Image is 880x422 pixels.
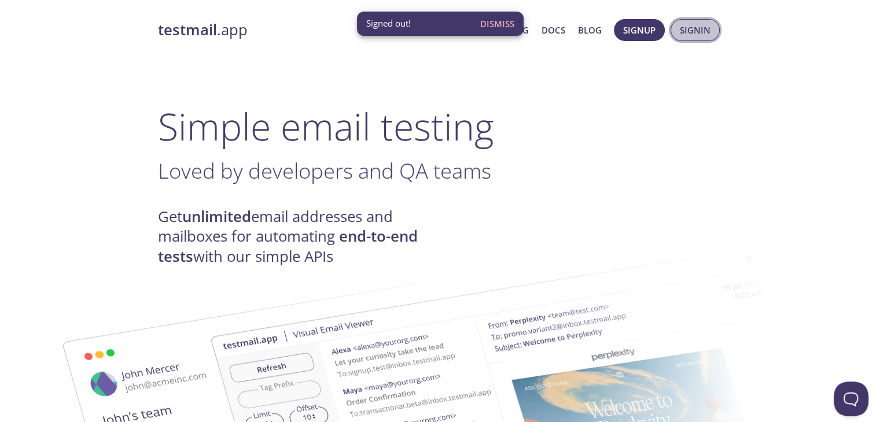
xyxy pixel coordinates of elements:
span: Signed out! [366,17,411,29]
h1: Simple email testing [158,104,723,149]
strong: testmail [158,20,217,40]
button: Signin [671,19,720,41]
span: Signup [623,23,656,38]
strong: unlimited [182,206,251,227]
span: Dismiss [480,16,514,31]
a: Blog [578,23,602,38]
a: testmail.app [158,20,430,40]
h4: Get email addresses and mailboxes for automating with our simple APIs [158,207,440,266]
button: Signup [614,19,665,41]
iframe: Help Scout Beacon - Open [834,382,868,416]
button: Dismiss [476,13,519,35]
span: Loved by developers and QA teams [158,156,491,185]
a: Docs [542,23,565,38]
span: Signin [680,23,710,38]
strong: end-to-end tests [158,226,418,266]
